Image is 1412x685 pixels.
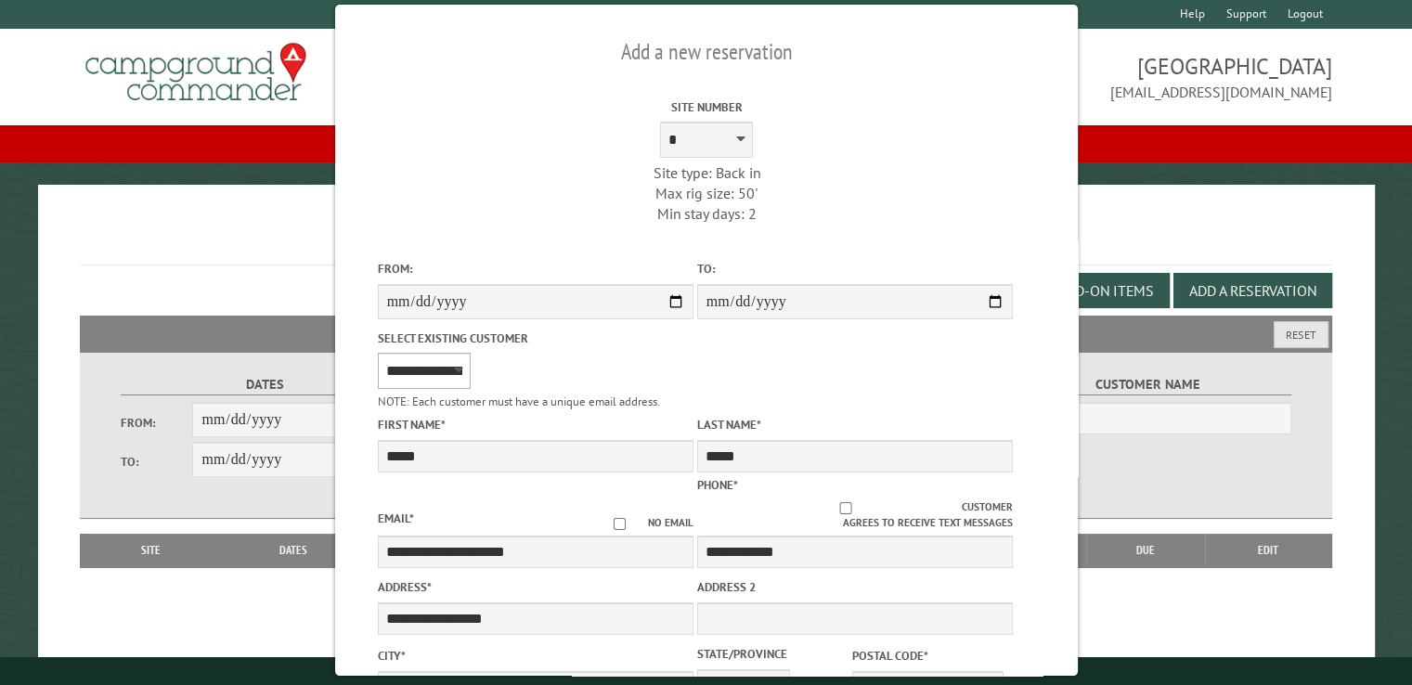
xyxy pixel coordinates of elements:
th: Dates [213,534,374,567]
th: Due [1086,534,1205,567]
label: Phone [696,477,737,493]
label: Address [377,578,693,596]
label: Dates [121,374,409,395]
label: Postal Code [852,647,1004,665]
small: NOTE: Each customer must have a unique email address. [377,394,659,409]
label: From: [377,260,693,278]
input: No email [590,518,647,530]
label: First Name [377,416,693,433]
label: Email [377,511,413,526]
div: Max rig size: 50' [548,183,863,203]
th: Edit [1205,534,1332,567]
button: Reset [1274,321,1328,348]
div: Site type: Back in [548,162,863,183]
label: To: [696,260,1012,278]
label: State/Province [696,645,848,663]
label: Customer Name [1004,374,1292,395]
th: Site [89,534,213,567]
label: From: [121,414,193,432]
h2: Add a new reservation [377,34,1035,70]
input: Customer agrees to receive text messages [729,502,962,514]
label: To: [121,453,193,471]
label: Address 2 [696,578,1012,596]
img: Campground Commander [80,36,312,109]
label: Customer agrees to receive text messages [696,499,1012,531]
small: © Campground Commander LLC. All rights reserved. [602,665,811,677]
div: Min stay days: 2 [548,203,863,224]
h1: Reservations [80,214,1332,265]
h2: Filters [80,316,1332,351]
button: Edit Add-on Items [1010,273,1170,308]
label: Select existing customer [377,330,693,347]
label: City [377,647,693,665]
label: Site Number [548,98,863,116]
label: No email [590,515,693,531]
label: Last Name [696,416,1012,433]
button: Add a Reservation [1173,273,1332,308]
